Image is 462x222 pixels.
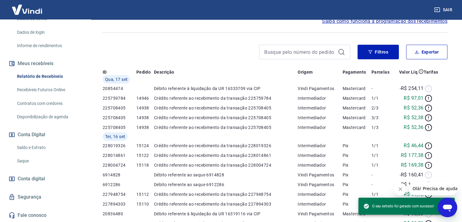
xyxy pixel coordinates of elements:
p: Mastercard [343,211,371,217]
p: Intermediador [298,105,343,111]
p: R$ 177,38 [401,152,424,159]
p: -R$ 254,11 [399,85,423,92]
a: Saldo e Extrato [15,141,84,154]
p: - [371,172,394,178]
p: Pix [343,143,371,149]
p: Pix [343,172,371,178]
p: Vindi Pagamentos [298,85,343,92]
p: Pix [343,152,371,158]
p: Intermediador [298,95,343,101]
p: Vindi Pagamentos [298,182,343,188]
p: 15118 [136,162,154,168]
p: -R$ 160,41 [399,181,423,188]
p: Crédito referente ao recebimento da transação 228004724 [154,162,298,168]
p: 1/1 [371,191,394,197]
p: Débito referente à liquidação da UR 16333709 via CIP [154,85,298,92]
p: Origem [298,69,313,75]
p: Crédito referente ao recebimento da transação 225708405 [154,124,298,130]
p: 20854474 [103,85,136,92]
p: 225759784 [103,95,136,101]
p: Débito referente ao saque 6912286 [154,182,298,188]
p: 15112 [136,191,154,197]
p: Pix [343,201,371,207]
p: R$ 97,01 [404,95,423,102]
p: 227948754 [103,191,136,197]
button: Meus recebíveis [7,57,84,70]
iframe: Botão para abrir a janela de mensagens [438,198,457,217]
p: -R$ 160,41 [399,171,423,179]
p: Valor Líq. [399,69,419,75]
p: Vindi Pagamentos [298,211,343,217]
p: Intermediador [298,191,343,197]
p: 6912286 [103,182,136,188]
p: 14938 [136,115,154,121]
p: Mastercard [343,124,371,130]
p: Pagamento [343,69,366,75]
a: Saque [15,155,84,167]
p: Pix [343,191,371,197]
p: Parcelas [371,69,389,75]
a: Relatório de Recebíveis [15,70,84,83]
p: 225708405 [103,115,136,121]
p: Descrição [154,69,174,75]
p: 3/3 [371,115,394,121]
p: 1/1 [371,152,394,158]
p: R$ 52,36 [404,124,423,131]
p: 1/3 [371,124,394,130]
a: Contratos com credores [15,97,84,110]
input: Busque pelo número do pedido [264,47,335,57]
iframe: Mensagem da empresa [409,182,457,195]
p: Crédito referente ao recebimento da transação 225708405 [154,115,298,121]
p: 2/3 [371,105,394,111]
button: Exportar [406,45,447,59]
p: Pix [343,162,371,168]
img: Vindi [7,0,47,19]
p: 228019326 [103,143,136,149]
p: 1/1 [371,162,394,168]
p: R$ 169,38 [401,161,424,169]
p: Intermediador [298,201,343,207]
p: Intermediador [298,143,343,149]
p: 225708405 [103,105,136,111]
p: 15110 [136,201,154,207]
a: Dados de login [15,26,84,39]
p: Intermediador [298,152,343,158]
p: Crédito referente ao recebimento da transação 225759784 [154,95,298,101]
p: Intermediador [298,124,343,130]
p: 227894303 [103,201,136,207]
a: Disponibilização de agenda [15,111,84,123]
p: Crédito referente ao recebimento da transação 227948754 [154,191,298,197]
p: Mastercard [343,105,371,111]
p: 1/1 [371,95,394,101]
button: Conta Digital [7,128,84,141]
p: Mastercard [343,85,371,92]
a: Informe de rendimentos [15,40,84,52]
p: 14946 [136,95,154,101]
span: Qua, 17 set [105,76,128,82]
p: 228014861 [103,152,136,158]
p: Mastercard [343,115,371,121]
span: O seu extrato foi gerado com sucesso! [363,203,434,209]
p: 20836480 [103,211,136,217]
p: Débito referente ao saque 6914828 [154,172,298,178]
p: Débito referente à liquidação da UR 16319116 via CIP [154,211,298,217]
button: Sair [433,4,455,16]
p: R$ 52,38 [404,114,423,121]
span: Olá! Precisa de ajuda? [4,4,51,9]
p: 14938 [136,124,154,130]
p: Intermediador [298,162,343,168]
p: R$ 52,36 [404,104,423,112]
button: Filtros [358,45,399,59]
p: R$ 46,44 [404,142,423,149]
span: Conta digital [18,175,45,183]
p: Pedido [136,69,151,75]
p: 15122 [136,152,154,158]
span: Saiba como funciona a programação dos recebimentos [322,18,447,25]
p: 1/1 [371,143,394,149]
span: Ter, 16 set [105,134,125,140]
p: Crédito referente ao recebimento da transação 228019326 [154,143,298,149]
a: Recebíveis Futuros Online [15,84,84,96]
p: Pix [343,182,371,188]
a: Conta digital [7,172,84,186]
p: Crédito referente ao recebimento da transação 225708405 [154,105,298,111]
